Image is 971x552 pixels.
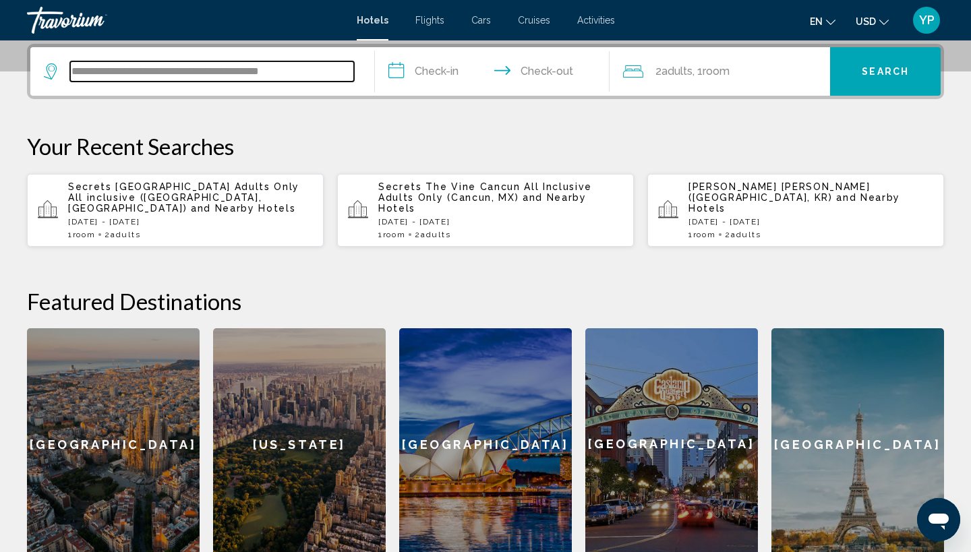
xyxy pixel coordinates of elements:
[919,13,935,27] span: YP
[357,15,388,26] a: Hotels
[378,181,592,203] span: Secrets The Vine Cancun All Inclusive Adults Only (Cancun, MX)
[383,230,406,239] span: Room
[688,181,870,203] span: [PERSON_NAME] [PERSON_NAME] ([GEOGRAPHIC_DATA], KR)
[577,15,615,26] a: Activities
[378,192,587,214] span: and Nearby Hotels
[693,230,716,239] span: Room
[68,181,299,214] span: Secrets [GEOGRAPHIC_DATA] Adults Only All inclusive ([GEOGRAPHIC_DATA], [GEOGRAPHIC_DATA])
[111,230,140,239] span: Adults
[105,230,140,239] span: 2
[688,217,933,226] p: [DATE] - [DATE]
[917,498,960,541] iframe: Botón para iniciar la ventana de mensajería
[375,47,610,96] button: Check in and out dates
[810,11,835,31] button: Change language
[68,230,95,239] span: 1
[27,7,343,34] a: Travorium
[27,173,324,247] button: Secrets [GEOGRAPHIC_DATA] Adults Only All inclusive ([GEOGRAPHIC_DATA], [GEOGRAPHIC_DATA]) and Ne...
[68,217,313,226] p: [DATE] - [DATE]
[610,47,831,96] button: Travelers: 2 adults, 0 children
[688,192,900,214] span: and Nearby Hotels
[856,11,889,31] button: Change currency
[856,16,876,27] span: USD
[337,173,634,247] button: Secrets The Vine Cancun All Inclusive Adults Only (Cancun, MX) and Nearby Hotels[DATE] - [DATE]1R...
[518,15,550,26] a: Cruises
[421,230,450,239] span: Adults
[661,65,693,78] span: Adults
[471,15,491,26] a: Cars
[909,6,944,34] button: User Menu
[415,230,450,239] span: 2
[830,47,941,96] button: Search
[703,65,730,78] span: Room
[725,230,761,239] span: 2
[191,203,296,214] span: and Nearby Hotels
[27,133,944,160] p: Your Recent Searches
[378,217,623,226] p: [DATE] - [DATE]
[415,15,444,26] a: Flights
[810,16,823,27] span: en
[655,62,693,81] span: 2
[27,288,944,315] h2: Featured Destinations
[647,173,944,247] button: [PERSON_NAME] [PERSON_NAME] ([GEOGRAPHIC_DATA], KR) and Nearby Hotels[DATE] - [DATE]1Room2Adults
[731,230,761,239] span: Adults
[73,230,96,239] span: Room
[30,47,941,96] div: Search widget
[693,62,730,81] span: , 1
[862,67,909,78] span: Search
[688,230,715,239] span: 1
[378,230,405,239] span: 1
